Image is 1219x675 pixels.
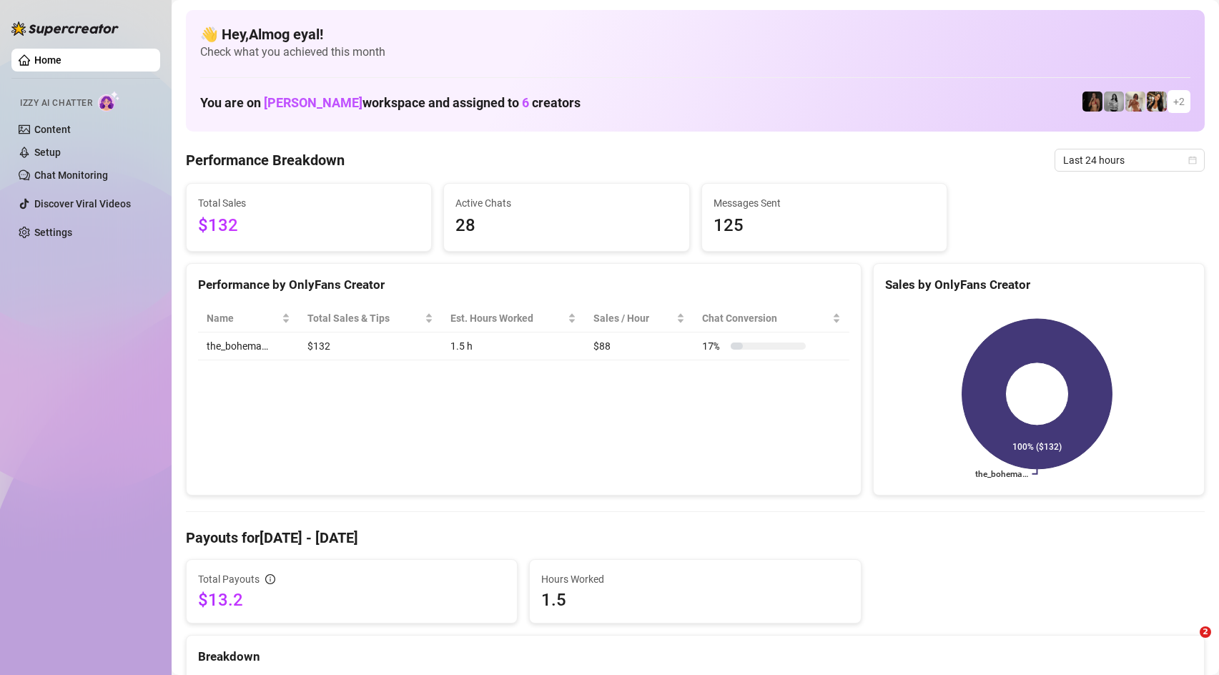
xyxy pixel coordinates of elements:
[198,571,260,587] span: Total Payouts
[1063,149,1196,171] span: Last 24 hours
[885,275,1193,295] div: Sales by OnlyFans Creator
[1200,626,1211,638] span: 2
[694,305,849,332] th: Chat Conversion
[450,310,566,326] div: Est. Hours Worked
[198,275,849,295] div: Performance by OnlyFans Creator
[1188,156,1197,164] span: calendar
[299,305,441,332] th: Total Sales & Tips
[186,528,1205,548] h4: Payouts for [DATE] - [DATE]
[585,305,694,332] th: Sales / Hour
[98,91,120,112] img: AI Chatter
[541,588,849,611] span: 1.5
[198,332,299,360] td: the_bohema…
[34,169,108,181] a: Chat Monitoring
[702,310,829,326] span: Chat Conversion
[307,310,421,326] span: Total Sales & Tips
[198,305,299,332] th: Name
[1125,92,1145,112] img: Green
[200,44,1190,60] span: Check what you achieved this month
[34,227,72,238] a: Settings
[714,195,935,211] span: Messages Sent
[34,54,61,66] a: Home
[522,95,529,110] span: 6
[702,338,725,354] span: 17 %
[1104,92,1124,112] img: A
[198,195,420,211] span: Total Sales
[198,588,505,611] span: $13.2
[299,332,441,360] td: $132
[541,571,849,587] span: Hours Worked
[200,95,581,111] h1: You are on workspace and assigned to creators
[186,150,345,170] h4: Performance Breakdown
[1082,92,1102,112] img: the_bohema
[34,147,61,158] a: Setup
[974,469,1027,479] text: the_bohema…
[593,310,673,326] span: Sales / Hour
[34,124,71,135] a: Content
[585,332,694,360] td: $88
[20,97,92,110] span: Izzy AI Chatter
[198,212,420,240] span: $132
[265,574,275,584] span: info-circle
[264,95,362,110] span: [PERSON_NAME]
[34,198,131,210] a: Discover Viral Videos
[1173,94,1185,109] span: + 2
[1170,626,1205,661] iframe: Intercom live chat
[714,212,935,240] span: 125
[455,212,677,240] span: 28
[455,195,677,211] span: Active Chats
[1147,92,1167,112] img: AdelDahan
[207,310,279,326] span: Name
[442,332,586,360] td: 1.5 h
[198,647,1193,666] div: Breakdown
[11,21,119,36] img: logo-BBDzfeDw.svg
[200,24,1190,44] h4: 👋 Hey, Almog eyal !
